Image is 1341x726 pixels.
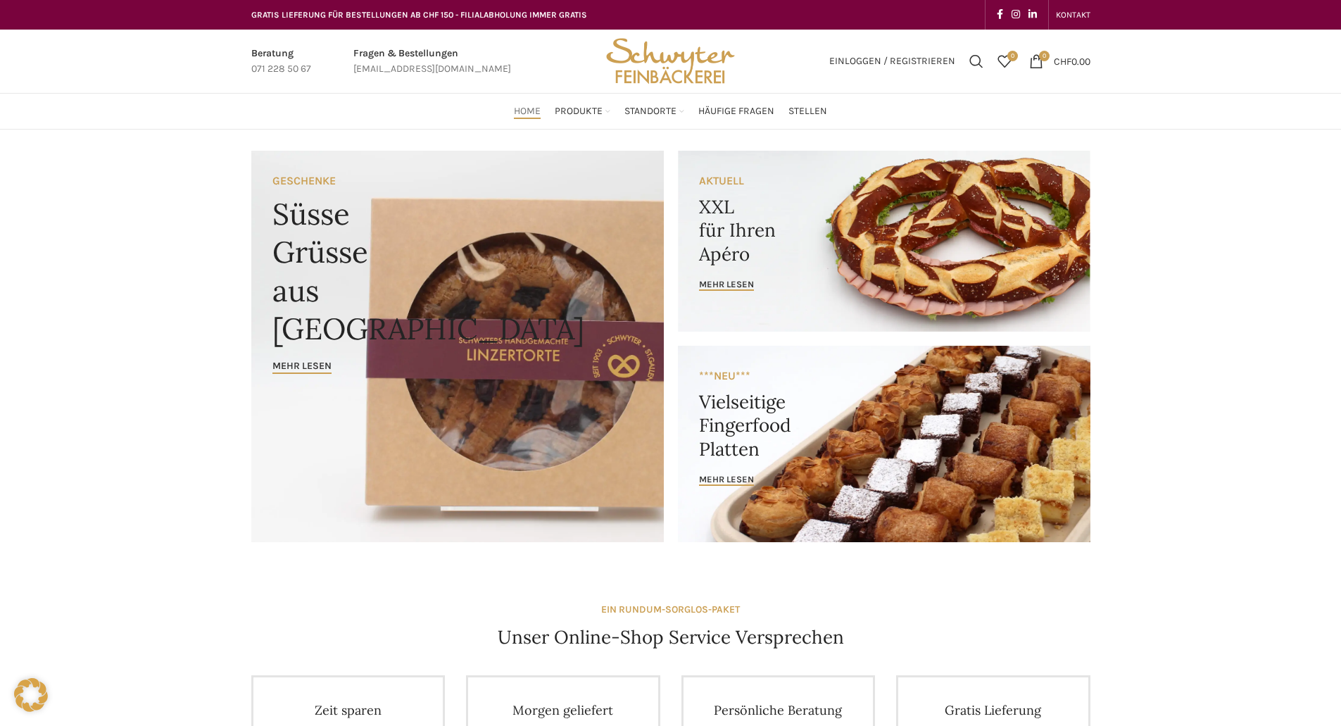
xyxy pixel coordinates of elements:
[1054,55,1090,67] bdi: 0.00
[275,702,422,718] h4: Zeit sparen
[1056,10,1090,20] span: KONTAKT
[990,47,1019,75] div: Meine Wunschliste
[1024,5,1041,25] a: Linkedin social link
[678,346,1090,542] a: Banner link
[993,5,1007,25] a: Facebook social link
[601,603,740,615] strong: EIN RUNDUM-SORGLOS-PAKET
[1022,47,1097,75] a: 0 CHF0.00
[624,97,684,125] a: Standorte
[678,151,1090,332] a: Banner link
[1049,1,1097,29] div: Secondary navigation
[555,97,610,125] a: Produkte
[498,625,844,650] h4: Unser Online-Shop Service Versprechen
[251,151,664,542] a: Banner link
[624,105,676,118] span: Standorte
[251,10,587,20] span: GRATIS LIEFERUNG FÜR BESTELLUNGEN AB CHF 150 - FILIALABHOLUNG IMMER GRATIS
[1054,55,1071,67] span: CHF
[514,97,541,125] a: Home
[514,105,541,118] span: Home
[1007,51,1018,61] span: 0
[489,702,637,718] h4: Morgen geliefert
[788,97,827,125] a: Stellen
[555,105,603,118] span: Produkte
[990,47,1019,75] a: 0
[1039,51,1050,61] span: 0
[244,97,1097,125] div: Main navigation
[601,54,739,66] a: Site logo
[601,30,739,93] img: Bäckerei Schwyter
[1056,1,1090,29] a: KONTAKT
[788,105,827,118] span: Stellen
[698,97,774,125] a: Häufige Fragen
[962,47,990,75] a: Suchen
[353,46,511,77] a: Infobox link
[698,105,774,118] span: Häufige Fragen
[919,702,1067,718] h4: Gratis Lieferung
[829,56,955,66] span: Einloggen / Registrieren
[822,47,962,75] a: Einloggen / Registrieren
[1007,5,1024,25] a: Instagram social link
[705,702,852,718] h4: Persönliche Beratung
[251,46,311,77] a: Infobox link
